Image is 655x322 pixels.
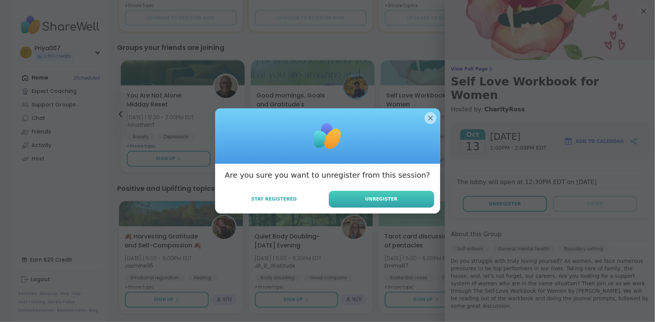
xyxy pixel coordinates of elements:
[365,196,398,202] span: Unregister
[329,191,434,208] button: Unregister
[309,117,346,155] img: ShareWell Logomark
[251,196,297,202] span: Stay Registered
[225,170,430,180] h3: Are you sure you want to unregister from this session?
[221,191,327,207] button: Stay Registered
